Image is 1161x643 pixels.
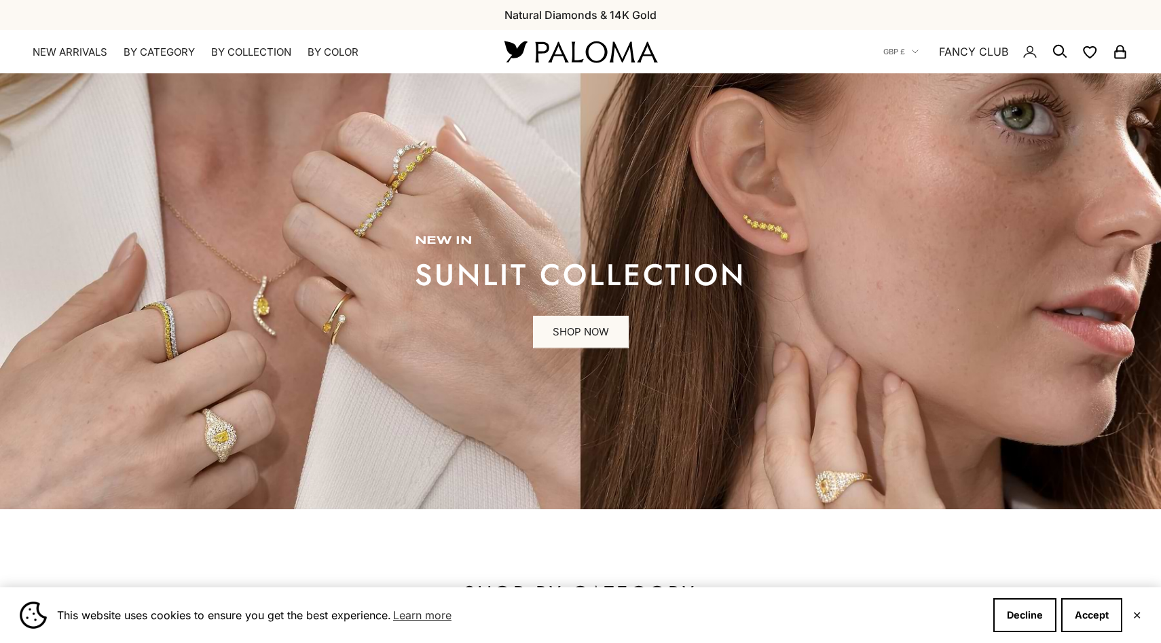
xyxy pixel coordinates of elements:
a: FANCY CLUB [939,43,1008,60]
a: SHOP NOW [533,316,629,348]
span: GBP £ [883,45,905,58]
summary: By Color [308,45,358,59]
button: GBP £ [883,45,919,58]
summary: By Collection [211,45,291,59]
p: SHOP BY CATEGORY [92,580,1069,607]
img: Cookie banner [20,602,47,629]
button: Decline [993,598,1056,632]
p: sunlit collection [415,261,746,289]
summary: By Category [124,45,195,59]
button: Close [1132,611,1141,619]
p: Natural Diamonds & 14K Gold [504,6,657,24]
a: NEW ARRIVALS [33,45,107,59]
p: new in [415,234,746,248]
nav: Primary navigation [33,45,472,59]
a: Learn more [391,605,454,625]
nav: Secondary navigation [883,30,1128,73]
button: Accept [1061,598,1122,632]
span: This website uses cookies to ensure you get the best experience. [57,605,982,625]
